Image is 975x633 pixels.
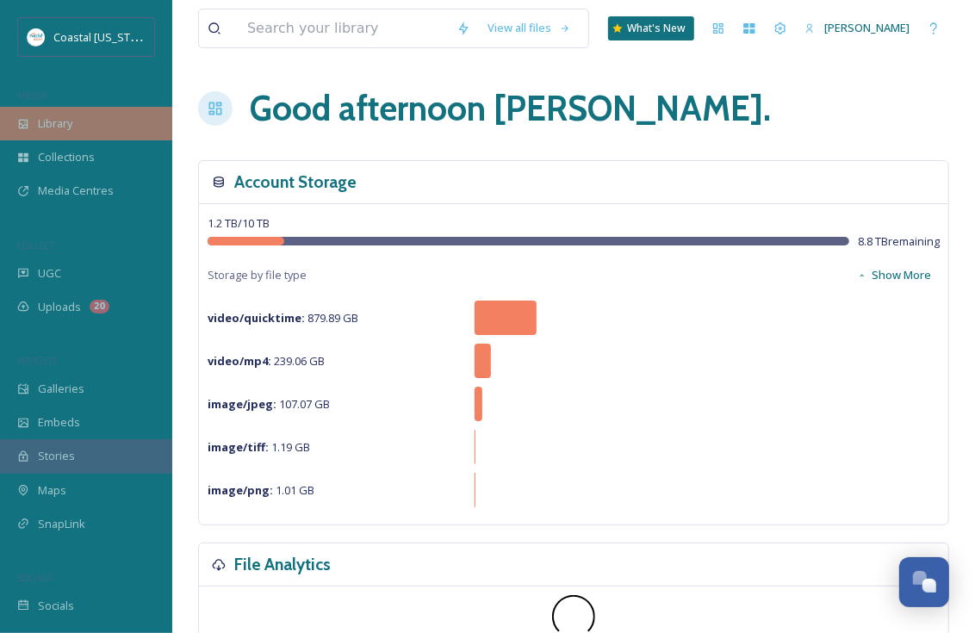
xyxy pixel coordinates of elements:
[208,396,276,412] strong: image/jpeg :
[208,310,358,326] span: 879.89 GB
[28,28,45,46] img: download%20%281%29.jpeg
[38,149,95,165] span: Collections
[208,482,314,498] span: 1.01 GB
[17,239,54,251] span: COLLECT
[38,115,72,132] span: Library
[208,439,310,455] span: 1.19 GB
[38,482,66,499] span: Maps
[38,516,85,532] span: SnapLink
[479,11,580,45] a: View all files
[17,354,57,367] span: WIDGETS
[208,310,305,326] strong: video/quicktime :
[17,89,47,102] span: MEDIA
[250,83,771,134] h1: Good afternoon [PERSON_NAME] .
[53,28,152,45] span: Coastal [US_STATE]
[239,9,448,47] input: Search your library
[38,448,75,464] span: Stories
[38,183,114,199] span: Media Centres
[208,482,273,498] strong: image/png :
[208,267,307,283] span: Storage by file type
[234,552,331,577] h3: File Analytics
[848,258,940,292] button: Show More
[90,300,109,313] div: 20
[234,170,357,195] h3: Account Storage
[208,353,271,369] strong: video/mp4 :
[38,299,81,315] span: Uploads
[38,381,84,397] span: Galleries
[608,16,694,40] a: What's New
[208,396,330,412] span: 107.07 GB
[858,233,940,250] span: 8.8 TB remaining
[38,414,80,431] span: Embeds
[208,353,325,369] span: 239.06 GB
[38,598,74,614] span: Socials
[208,439,269,455] strong: image/tiff :
[38,265,61,282] span: UGC
[17,571,52,584] span: SOCIALS
[796,11,918,45] a: [PERSON_NAME]
[824,20,910,35] span: [PERSON_NAME]
[208,215,270,231] span: 1.2 TB / 10 TB
[899,557,949,607] button: Open Chat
